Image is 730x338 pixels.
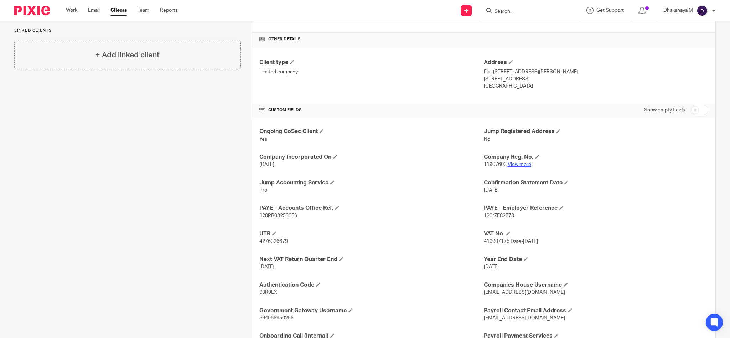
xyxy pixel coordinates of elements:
h4: Companies House Username [484,281,708,289]
span: 11907603 [484,162,507,167]
h4: Next VAT Return Quarter End [259,256,484,263]
h4: UTR [259,230,484,238]
label: Show empty fields [644,106,685,114]
span: Yes [259,137,267,142]
a: View more [508,162,531,167]
span: 120PB03253056 [259,213,297,218]
h4: Ongoing CoSec Client [259,128,484,135]
span: Pro [259,188,267,193]
h4: VAT No. [484,230,708,238]
h4: Payroll Contact Email Address [484,307,708,314]
h4: Jump Accounting Service [259,179,484,187]
span: 564965950255 [259,316,294,321]
h4: Company Incorporated On [259,154,484,161]
a: Team [138,7,149,14]
h4: + Add linked client [95,50,160,61]
p: Dhakshaya M [663,7,693,14]
img: svg%3E [697,5,708,16]
a: Email [88,7,100,14]
p: Linked clients [14,28,241,33]
h4: Jump Registered Address [484,128,708,135]
span: [DATE] [484,264,499,269]
h4: CUSTOM FIELDS [259,107,484,113]
span: [DATE] [259,162,274,167]
span: [EMAIL_ADDRESS][DOMAIN_NAME] [484,316,565,321]
span: 120/ZE82573 [484,213,514,218]
span: [DATE] [484,188,499,193]
a: Clients [110,7,127,14]
h4: Address [484,59,708,66]
a: Work [66,7,77,14]
p: [GEOGRAPHIC_DATA] [484,83,708,90]
h4: Year End Date [484,256,708,263]
span: No [484,137,490,142]
h4: PAYE - Accounts Office Ref. [259,204,484,212]
h4: PAYE - Employer Reference [484,204,708,212]
h4: Company Reg. No. [484,154,708,161]
span: Other details [268,36,301,42]
p: [STREET_ADDRESS] [484,76,708,83]
a: Reports [160,7,178,14]
input: Search [493,9,558,15]
span: [EMAIL_ADDRESS][DOMAIN_NAME] [484,290,565,295]
span: [DATE] [259,264,274,269]
span: 419907175 Date-[DATE] [484,239,538,244]
span: Get Support [596,8,624,13]
img: Pixie [14,6,50,15]
h4: Government Gateway Username [259,307,484,314]
span: 4276326679 [259,239,288,244]
p: Flat [STREET_ADDRESS][PERSON_NAME] [484,68,708,76]
h4: Client type [259,59,484,66]
h4: Authentication Code [259,281,484,289]
span: 93R9LX [259,290,277,295]
p: Limited company [259,68,484,76]
h4: Confirmation Statement Date [484,179,708,187]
